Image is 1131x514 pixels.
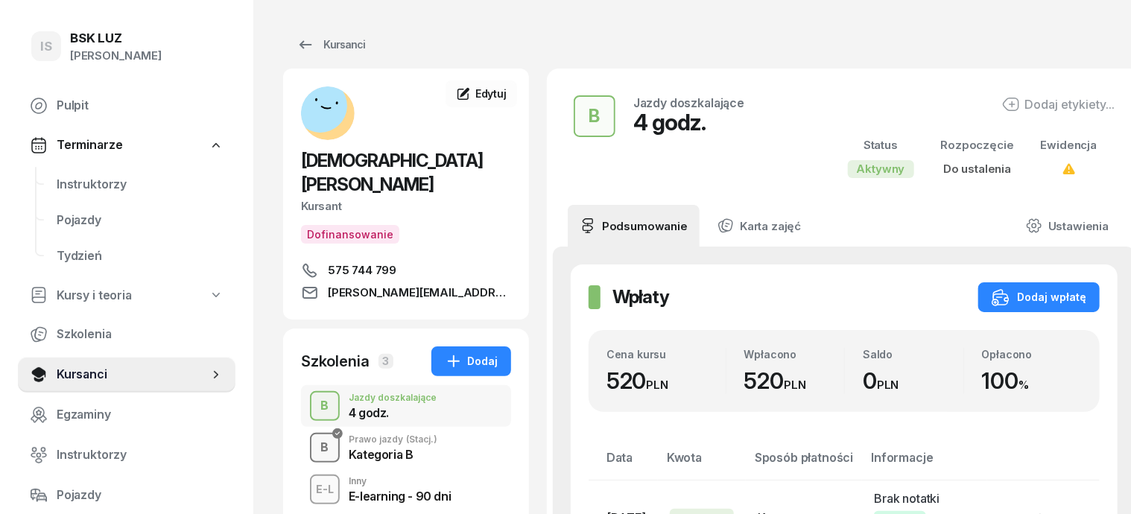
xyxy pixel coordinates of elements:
[18,357,235,393] a: Kursanci
[744,367,845,395] div: 520
[848,160,914,178] div: Aktywny
[574,95,615,137] button: B
[301,284,511,302] a: [PERSON_NAME][EMAIL_ADDRESS][DOMAIN_NAME]
[310,391,340,421] button: B
[301,197,511,216] div: Kursant
[45,167,235,203] a: Instruktorzy
[315,393,335,419] div: B
[378,354,393,369] span: 3
[744,348,845,361] div: Wpłacono
[283,30,378,60] a: Kursanci
[406,435,437,444] span: (Stacj.)
[863,367,963,395] div: 0
[982,367,1083,395] div: 100
[1002,95,1115,113] button: Dodaj etykiety...
[606,367,726,395] div: 520
[45,203,235,238] a: Pojazdy
[445,352,498,370] div: Dodaj
[633,97,744,109] div: Jazdy doszkalające
[57,486,224,505] span: Pojazdy
[978,282,1100,312] button: Dodaj wpłatę
[57,247,224,266] span: Tydzień
[446,80,517,107] a: Edytuj
[57,365,209,384] span: Kursanci
[606,348,726,361] div: Cena kursu
[612,285,669,309] h2: Wpłaty
[40,40,52,53] span: IS
[941,136,1014,155] div: Rozpoczęcie
[784,378,806,392] small: PLN
[943,162,1011,176] span: Do ustalenia
[18,397,235,433] a: Egzaminy
[70,32,162,45] div: BSK LUZ
[18,437,235,473] a: Instruktorzy
[18,128,235,162] a: Terminarze
[57,286,132,305] span: Kursy i teoria
[349,393,437,402] div: Jazdy doszkalające
[328,261,396,279] span: 575 744 799
[568,205,700,247] a: Podsumowanie
[57,405,224,425] span: Egzaminy
[18,88,235,124] a: Pulpit
[57,445,224,465] span: Instruktorzy
[349,477,451,486] div: Inny
[746,448,862,480] th: Sposób płatności
[310,480,340,498] div: E-L
[18,317,235,352] a: Szkolenia
[647,378,669,392] small: PLN
[310,433,340,463] button: B
[310,475,340,504] button: E-L
[301,225,399,244] button: Dofinansowanie
[349,448,437,460] div: Kategoria B
[45,238,235,274] a: Tydzień
[848,136,914,155] div: Status
[874,491,940,506] span: Brak notatki
[18,477,235,513] a: Pojazdy
[1014,205,1121,247] a: Ustawienia
[583,101,606,131] div: B
[301,469,511,510] button: E-LInnyE-learning - 90 dni
[57,325,224,344] span: Szkolenia
[18,279,235,313] a: Kursy i teoria
[877,378,899,392] small: PLN
[862,448,987,480] th: Informacje
[301,261,511,279] a: 575 744 799
[315,435,335,460] div: B
[301,385,511,427] button: BJazdy doszkalające4 godz.
[328,284,511,302] span: [PERSON_NAME][EMAIL_ADDRESS][DOMAIN_NAME]
[57,136,122,155] span: Terminarze
[633,109,744,136] div: 4 godz.
[301,351,370,372] div: Szkolenia
[301,150,483,195] span: [DEMOGRAPHIC_DATA][PERSON_NAME]
[863,348,963,361] div: Saldo
[992,288,1086,306] div: Dodaj wpłatę
[349,407,437,419] div: 4 godz.
[349,435,437,444] div: Prawo jazdy
[431,346,511,376] button: Dodaj
[589,448,658,480] th: Data
[57,211,224,230] span: Pojazdy
[1041,136,1097,155] div: Ewidencja
[70,46,162,66] div: [PERSON_NAME]
[1018,378,1029,392] small: %
[658,448,746,480] th: Kwota
[301,427,511,469] button: BPrawo jazdy(Stacj.)Kategoria B
[982,348,1083,361] div: Opłacono
[475,87,507,100] span: Edytuj
[349,490,451,502] div: E-learning - 90 dni
[706,205,813,247] a: Karta zajęć
[297,36,365,54] div: Kursanci
[57,175,224,194] span: Instruktorzy
[57,96,224,115] span: Pulpit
